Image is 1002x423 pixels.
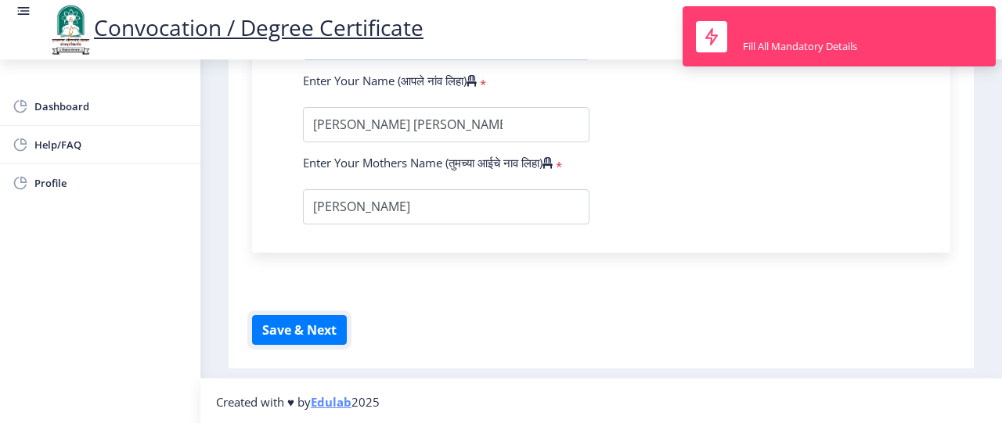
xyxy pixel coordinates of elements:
span: Dashboard [34,97,188,116]
a: Convocation / Degree Certificate [47,13,424,42]
label: Enter Your Mothers Name (तुमच्या आईचे नाव लिहा) [303,155,553,170]
img: logo [47,3,94,56]
span: Help/FAQ [34,135,188,154]
input: Enter Your Name [303,107,589,142]
span: Profile [34,174,188,192]
label: Enter Your Name (आपले नांव लिहा) [303,73,477,88]
a: Edulab [311,394,351,410]
input: Enter Your Mothers Name [303,189,589,224]
div: Fill All Mandatory Details [743,39,857,53]
button: Save & Next [252,315,347,345]
span: Created with ♥ by 2025 [216,394,380,410]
